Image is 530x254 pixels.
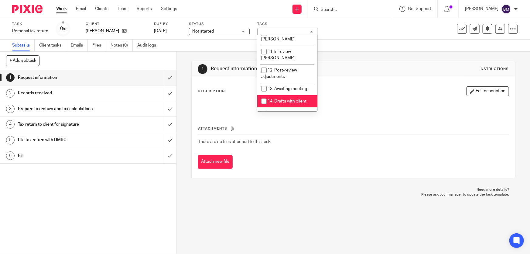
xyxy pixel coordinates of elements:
div: 1 [6,73,15,82]
h1: Request information [211,66,366,72]
label: Status [189,22,250,26]
div: 2 [6,89,15,98]
h1: Request information [18,73,111,82]
a: Team [118,6,128,12]
h1: Tax return to client for signature [18,120,111,129]
div: 6 [6,151,15,160]
div: 0 [60,25,66,32]
button: Edit description [467,86,509,96]
div: 3 [6,105,15,113]
input: Search [320,7,375,13]
a: Reports [137,6,152,12]
a: Clients [95,6,108,12]
h1: Bill [18,151,111,160]
a: Client tasks [39,40,66,51]
a: Files [92,40,106,51]
h1: File tax return with HMRC [18,135,111,144]
img: svg%3E [501,4,511,14]
span: Not started [192,29,214,33]
span: Attachments [198,127,227,130]
a: Emails [71,40,88,51]
span: There are no files attached to this task. [198,140,271,144]
a: Subtasks [12,40,35,51]
label: Tags [257,22,318,26]
img: Pixie [12,5,43,13]
span: 14. Drafts with client [268,99,306,103]
p: [PERSON_NAME] [465,6,498,12]
h1: Prepare tax return and tax calculations [18,104,111,113]
p: Need more details? [197,187,509,192]
a: Notes (0) [111,40,133,51]
div: Instructions [480,67,509,71]
span: [DATE] [154,29,167,33]
span: Get Support [408,7,431,11]
button: + Add subtask [6,55,39,66]
span: 12. Post-review adjustments [261,68,297,79]
p: [PERSON_NAME] [86,28,119,34]
div: 4 [6,120,15,129]
label: Task [12,22,48,26]
label: Due by [154,22,181,26]
div: 5 [6,136,15,144]
h1: Records received [18,89,111,98]
div: 1 [198,64,207,74]
a: Email [76,6,86,12]
button: Attach new file [198,155,233,169]
a: Work [56,6,67,12]
small: /6 [63,27,66,31]
a: Audit logs [137,40,161,51]
p: Please ask your manager to update the task template. [197,192,509,197]
span: 11. In review - [PERSON_NAME] [261,50,295,60]
label: Client [86,22,146,26]
a: Settings [161,6,177,12]
span: 13. Awaiting meeting [268,87,307,91]
p: Description [198,89,225,94]
div: Personal tax return [12,28,48,34]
